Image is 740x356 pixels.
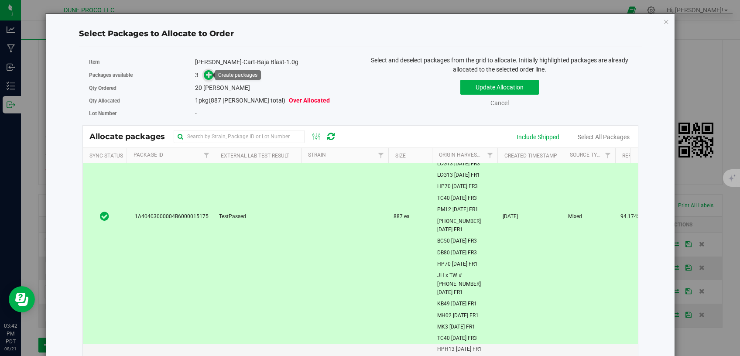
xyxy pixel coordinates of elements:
[195,110,197,116] span: -
[490,99,509,106] a: Cancel
[395,153,406,159] a: Size
[504,153,557,159] a: Created Timestamp
[195,97,199,104] span: 1
[437,237,477,245] span: BC50 [DATE] FR3
[437,249,477,257] span: DB80 [DATE] FR3
[100,210,109,222] span: In Sync
[437,334,477,342] span: TC40 [DATE] FR3
[437,345,482,353] span: HPH13 [DATE] FR1
[9,286,35,312] iframe: Resource center
[620,212,644,221] span: 94.1742%
[219,212,246,221] span: TestPassed
[437,217,492,234] span: [PHONE_NUMBER][DATE] FR1
[437,205,478,214] span: PM12 [DATE] FR1
[437,271,492,297] span: JH x TW #[PHONE_NUMBER][DATE] FR1
[195,72,199,79] span: 3
[199,148,214,163] a: Filter
[570,152,603,158] a: Source Type
[89,58,195,66] label: Item
[437,182,478,191] span: HP70 [DATE] FR3
[134,152,163,158] a: Package Id
[195,58,354,67] div: [PERSON_NAME]-Cart-Baja Blast-1.0g
[203,84,250,91] span: [PERSON_NAME]
[89,132,174,141] span: Allocate packages
[131,212,208,221] span: 1A40403000004B6000015175
[483,148,497,163] a: Filter
[437,260,478,268] span: HP70 [DATE] FR1
[289,97,330,104] span: Over Allocated
[437,194,477,202] span: TC40 [DATE] FR3
[221,153,289,159] a: External Lab Test Result
[437,323,475,331] span: MK3 [DATE] FR1
[308,152,326,158] a: Strain
[218,72,257,78] div: Create packages
[437,300,477,308] span: KB49 [DATE] FR1
[394,212,410,221] span: 887 ea
[89,71,195,79] label: Packages available
[517,133,559,142] div: Include Shipped
[195,84,202,91] span: 20
[174,130,305,143] input: Search by Strain, Package ID or Lot Number
[568,212,582,221] span: Mixed
[437,311,479,320] span: MH02 [DATE] FR1
[89,84,195,92] label: Qty Ordered
[622,153,646,159] a: Ref Field
[578,133,630,140] a: Select All Packages
[437,171,480,179] span: LCG13 [DATE] FR1
[89,110,195,117] label: Lot Number
[195,97,330,104] span: pkg
[89,97,195,105] label: Qty Allocated
[601,148,615,163] a: Filter
[439,152,483,158] a: Origin Harvests
[437,160,480,168] span: LCG13 [DATE] FR3
[460,80,539,95] button: Update Allocation
[79,28,641,40] div: Select Packages to Allocate to Order
[371,57,628,73] span: Select and deselect packages from the grid to allocate. Initially highlighted packages are alread...
[209,97,285,104] span: (887 [PERSON_NAME] total)
[503,212,518,221] span: [DATE]
[89,153,123,159] a: Sync Status
[374,148,388,163] a: Filter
